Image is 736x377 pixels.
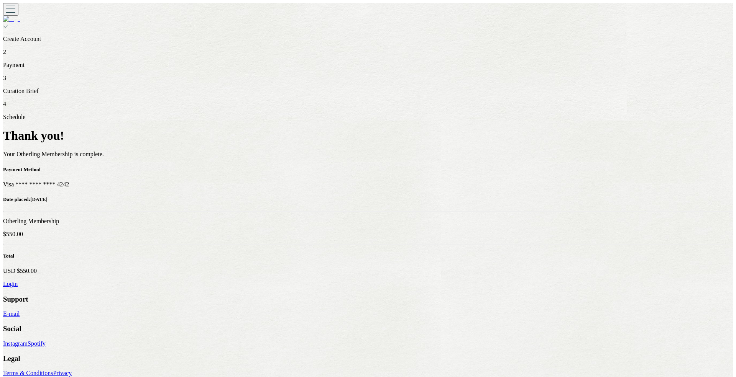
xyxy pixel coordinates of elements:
p: Your Otherling Membership is complete. [3,151,733,158]
p: Curation Brief [3,88,733,95]
h3: Support [3,295,733,304]
h3: Legal [3,354,733,363]
span: 2 [3,49,6,55]
h5: Payment Method [3,166,733,173]
h1: Thank you! [3,129,733,143]
a: Privacy [53,370,72,376]
p: Payment [3,62,733,69]
h5: Total [3,253,733,259]
a: E-mail [3,310,20,317]
span: 3 [3,75,6,81]
p: $ 550.00 [3,231,733,238]
p: Schedule [3,114,733,121]
span: 4 [3,101,6,107]
img: logo [3,16,20,23]
a: Spotify [28,340,46,347]
p: USD $ 550.00 [3,268,733,275]
p: Otherling Membership [3,218,733,225]
h3: Social [3,325,733,333]
h5: Date placed: [DATE] [3,196,733,202]
a: Terms & Conditions [3,370,53,376]
a: Instagram [3,340,28,347]
p: Create Account [3,36,733,42]
a: Login [3,281,18,287]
